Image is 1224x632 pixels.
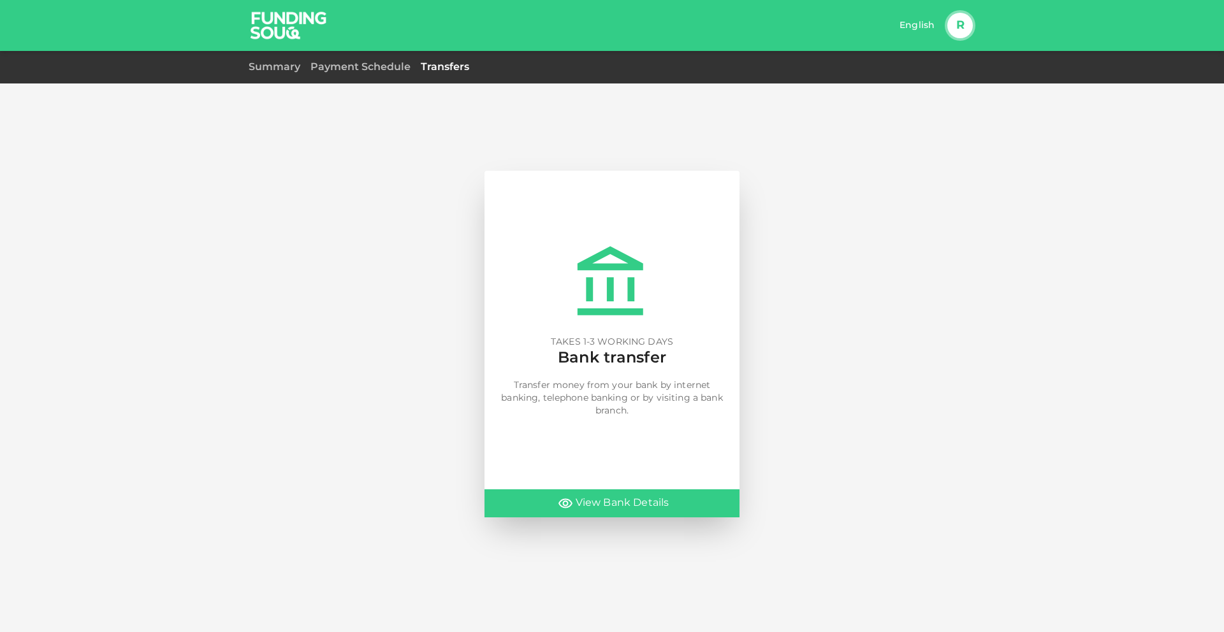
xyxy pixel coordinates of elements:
[484,489,739,517] a: View Bank Details
[310,61,411,73] a: Payment Schedule
[495,379,729,417] span: Transfer money from your bank by internet banking, telephone banking or by visiting a bank branch.
[947,13,973,38] button: R
[900,21,935,30] span: English
[551,336,673,348] span: TAKES 1-3 WORKING DAYS
[558,348,666,369] span: Bank transfer
[421,61,469,73] a: Transfers
[576,494,669,512] span: View Bank Details
[249,61,300,73] a: Summary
